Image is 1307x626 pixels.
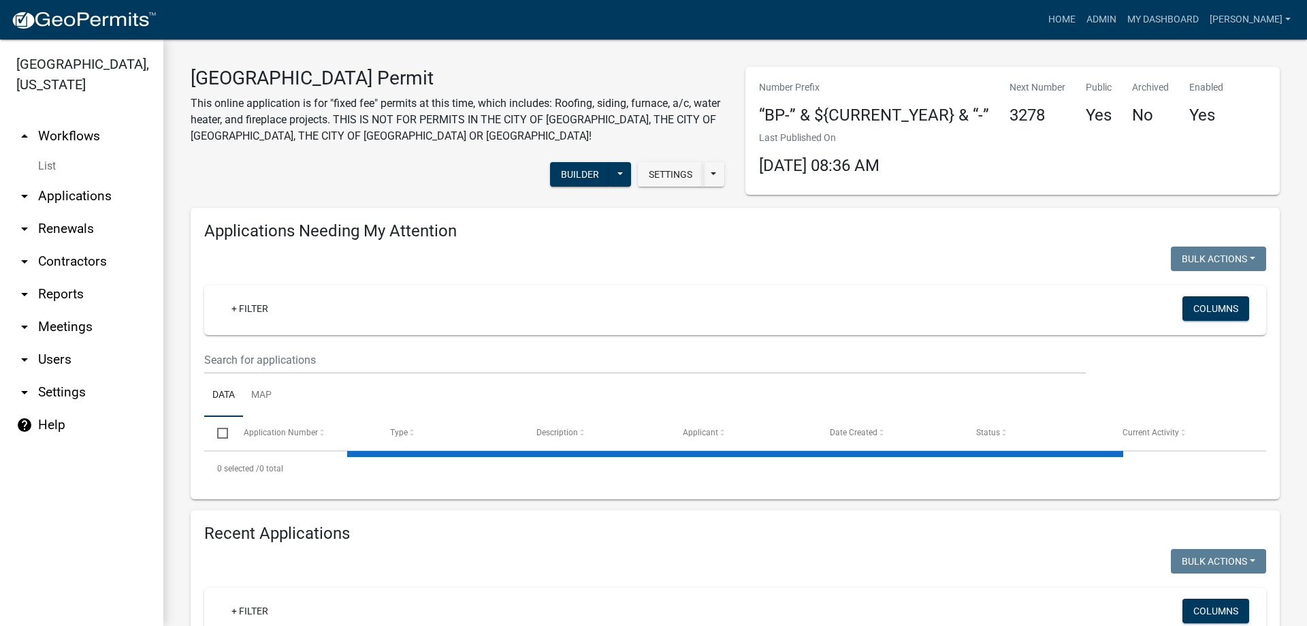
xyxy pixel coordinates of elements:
[390,428,408,437] span: Type
[204,221,1266,241] h4: Applications Needing My Attention
[204,524,1266,544] h4: Recent Applications
[683,428,718,437] span: Applicant
[204,452,1266,486] div: 0 total
[759,131,880,145] p: Last Published On
[1182,599,1249,623] button: Columns
[1132,80,1169,95] p: Archived
[1043,7,1081,33] a: Home
[221,599,279,623] a: + Filter
[243,374,280,418] a: Map
[1123,428,1179,437] span: Current Activity
[759,106,989,125] h4: “BP-” & ${CURRENT_YEAR} & “-”
[16,128,33,144] i: arrow_drop_up
[536,428,578,437] span: Description
[1171,549,1266,574] button: Bulk Actions
[759,80,989,95] p: Number Prefix
[1086,106,1112,125] h4: Yes
[670,417,816,450] datatable-header-cell: Applicant
[16,319,33,335] i: arrow_drop_down
[816,417,963,450] datatable-header-cell: Date Created
[16,188,33,204] i: arrow_drop_down
[759,156,880,175] span: [DATE] 08:36 AM
[244,428,318,437] span: Application Number
[16,286,33,302] i: arrow_drop_down
[16,221,33,237] i: arrow_drop_down
[1110,417,1256,450] datatable-header-cell: Current Activity
[204,346,1086,374] input: Search for applications
[204,417,230,450] datatable-header-cell: Select
[976,428,1000,437] span: Status
[1010,106,1065,125] h4: 3278
[830,428,877,437] span: Date Created
[16,417,33,433] i: help
[191,95,725,144] p: This online application is for "fixed fee" permits at this time, which includes: Roofing, siding,...
[1010,80,1065,95] p: Next Number
[1182,296,1249,321] button: Columns
[16,384,33,401] i: arrow_drop_down
[638,162,703,187] button: Settings
[16,351,33,368] i: arrow_drop_down
[1189,80,1223,95] p: Enabled
[963,417,1110,450] datatable-header-cell: Status
[191,67,725,90] h3: [GEOGRAPHIC_DATA] Permit
[1122,7,1204,33] a: My Dashboard
[523,417,670,450] datatable-header-cell: Description
[1171,247,1266,271] button: Bulk Actions
[1081,7,1122,33] a: Admin
[204,374,243,418] a: Data
[16,253,33,270] i: arrow_drop_down
[1086,80,1112,95] p: Public
[1204,7,1296,33] a: [PERSON_NAME]
[1189,106,1223,125] h4: Yes
[377,417,523,450] datatable-header-cell: Type
[221,296,279,321] a: + Filter
[217,464,259,473] span: 0 selected /
[550,162,610,187] button: Builder
[230,417,376,450] datatable-header-cell: Application Number
[1132,106,1169,125] h4: No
